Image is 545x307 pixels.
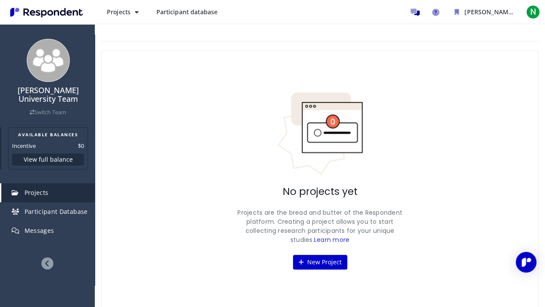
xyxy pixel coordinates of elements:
[12,141,36,150] dt: Incentive
[12,131,84,138] h2: AVAILABLE BALANCES
[293,255,347,269] button: New Project
[524,4,542,20] button: N
[283,186,358,198] h2: No projects yet
[406,3,424,21] a: Message participants
[27,39,70,82] img: team_avatar_256.png
[314,235,350,244] a: Learn more
[25,226,54,235] span: Messages
[156,8,218,16] span: Participant database
[8,127,88,169] section: Balance summary
[277,92,363,175] img: No projects indicator
[149,4,224,20] a: Participant database
[107,8,131,16] span: Projects
[448,4,521,20] button: Azim Premji University Team
[25,188,49,197] span: Projects
[7,5,86,19] img: Respondent
[526,5,540,19] span: N
[12,153,84,166] button: View full balance
[427,3,444,21] a: Help and support
[516,252,536,273] div: Open Intercom Messenger
[78,141,84,150] dd: $0
[100,4,146,20] button: Projects
[234,208,406,244] p: Projects are the bread and butter of the Respondent platform. Creating a project allows you to st...
[25,207,88,216] span: Participant Database
[30,109,66,116] a: Switch Team
[6,86,90,103] h4: [PERSON_NAME] University Team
